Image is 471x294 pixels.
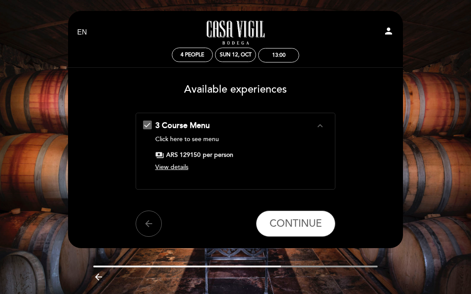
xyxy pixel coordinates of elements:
span: 4 people [181,52,204,58]
span: ARS 129150 [166,151,201,159]
span: CONTINUE [270,218,322,230]
i: arrow_back [143,218,154,229]
div: 13:00 [272,52,286,59]
a: Click here to see menu [155,135,219,143]
button: CONTINUE [256,211,335,237]
i: person [383,26,394,36]
button: arrow_back [136,211,162,237]
i: expand_less [315,121,325,131]
div: Sun 12, Oct [220,52,252,58]
span: payments [155,151,164,159]
span: Available experiences [184,83,287,96]
button: expand_less [312,120,328,131]
span: View details [155,163,188,171]
span: 3 Course Menu [155,121,210,130]
md-checkbox: 3 Course Menu expand_less Click here to see menu payments ARS 129150 per person View details [143,120,328,175]
button: person [383,26,394,39]
a: Casa Vigil - Restaurante [181,21,290,45]
span: per person [203,151,233,159]
i: arrow_backward [93,272,104,282]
